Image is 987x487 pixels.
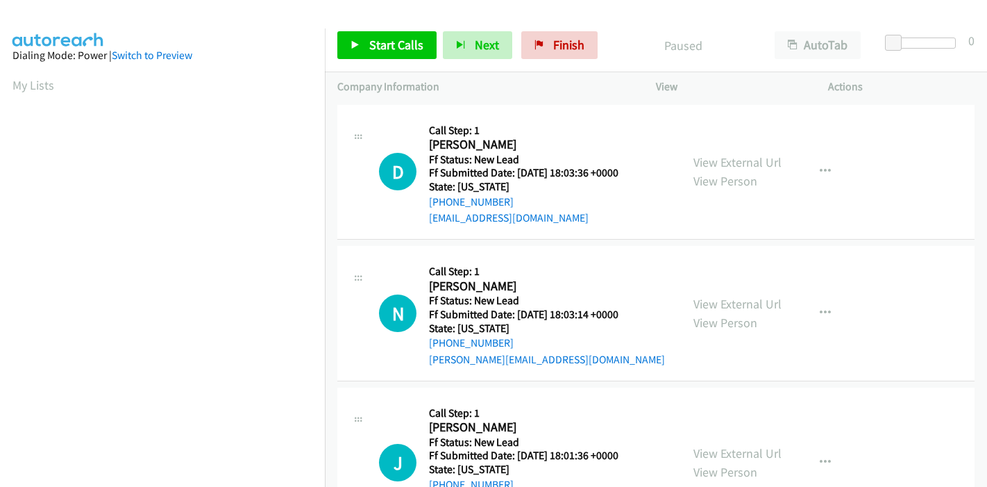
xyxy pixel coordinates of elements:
a: View External Url [693,154,782,170]
a: [PERSON_NAME][EMAIL_ADDRESS][DOMAIN_NAME] [429,353,665,366]
a: View External Url [693,445,782,461]
div: Dialing Mode: Power | [12,47,312,64]
p: Paused [616,36,750,55]
h1: J [379,444,416,481]
h5: Call Step: 1 [429,265,665,279]
div: 0 [968,31,975,50]
h1: N [379,295,416,332]
h1: D [379,153,416,190]
a: [PHONE_NUMBER] [429,336,514,349]
a: [EMAIL_ADDRESS][DOMAIN_NAME] [429,211,589,224]
div: The call is yet to be attempted [379,444,416,481]
p: Company Information [337,79,631,95]
span: Next [475,37,499,53]
h5: Call Step: 1 [429,406,668,420]
a: View Person [693,173,757,189]
a: My Lists [12,77,54,93]
a: Switch to Preview [112,49,192,62]
h2: [PERSON_NAME] [429,279,636,295]
h2: [PERSON_NAME] [429,137,636,153]
h5: Ff Status: New Lead [429,153,636,167]
h5: Call Step: 1 [429,124,636,138]
div: The call is yet to be attempted [379,153,416,190]
h5: Ff Submitted Date: [DATE] 18:03:14 +0000 [429,308,665,322]
span: Start Calls [369,37,423,53]
a: View Person [693,464,757,480]
div: Delay between calls (in seconds) [892,38,956,49]
a: Finish [521,31,598,59]
p: View [656,79,803,95]
h5: Ff Submitted Date: [DATE] 18:03:36 +0000 [429,166,636,180]
h5: State: [US_STATE] [429,180,636,194]
h2: [PERSON_NAME] [429,420,636,436]
a: View Person [693,315,757,331]
div: The call is yet to be attempted [379,295,416,332]
h5: Ff Status: New Lead [429,294,665,308]
h5: State: [US_STATE] [429,463,668,477]
a: View External Url [693,296,782,312]
button: AutoTab [775,31,861,59]
p: Actions [828,79,975,95]
h5: State: [US_STATE] [429,322,665,336]
h5: Ff Submitted Date: [DATE] 18:01:36 +0000 [429,449,668,463]
a: Start Calls [337,31,437,59]
a: [PHONE_NUMBER] [429,195,514,208]
button: Next [443,31,512,59]
span: Finish [553,37,584,53]
h5: Ff Status: New Lead [429,436,668,449]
